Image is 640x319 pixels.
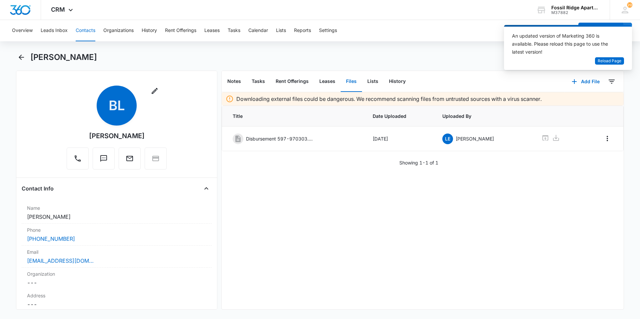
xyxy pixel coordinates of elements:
button: Tasks [246,71,270,92]
button: Rent Offerings [270,71,314,92]
button: Reports [294,20,311,41]
button: Reload Page [595,57,624,65]
button: Rent Offerings [165,20,196,41]
a: Call [67,158,89,163]
label: Phone [27,226,206,233]
button: Call [67,148,89,169]
div: Address--- [22,289,212,311]
button: Lists [362,71,384,92]
button: Settings [319,20,337,41]
div: Phone[PHONE_NUMBER] [22,224,212,246]
button: Lists [276,20,286,41]
div: [PERSON_NAME] [89,131,145,141]
button: Text [93,148,115,169]
td: [DATE] [365,127,435,151]
a: [PHONE_NUMBER] [27,235,75,243]
span: CRM [51,6,65,13]
button: Add File [565,74,606,90]
span: Uploaded By [442,113,525,120]
div: account name [551,5,600,10]
label: Address [27,292,206,299]
button: Overflow Menu [602,133,613,144]
button: History [384,71,411,92]
button: Close [201,183,212,194]
button: Overview [12,20,33,41]
button: Tasks [228,20,240,41]
span: LE [442,134,453,144]
span: BL [97,86,137,126]
dd: [PERSON_NAME] [27,213,206,221]
div: Name[PERSON_NAME] [22,202,212,224]
a: Email [119,158,141,163]
button: Files [341,71,362,92]
button: Organizations [103,20,134,41]
button: Contacts [76,20,95,41]
div: Email[EMAIL_ADDRESS][DOMAIN_NAME] [22,246,212,268]
dd: --- [27,300,206,308]
button: Leases [204,20,220,41]
span: Date Uploaded [373,113,427,120]
button: Calendar [248,20,268,41]
div: An updated version of Marketing 360 is available. Please reload this page to use the latest version! [512,32,616,56]
span: Reload Page [598,58,621,64]
label: Organization [27,270,206,277]
p: [PERSON_NAME] [456,135,494,142]
div: account id [551,10,600,15]
div: notifications count [627,2,632,8]
label: Name [27,204,206,211]
a: Text [93,158,115,163]
button: Filters [606,76,617,87]
button: Leads Inbox [41,20,68,41]
button: Email [119,148,141,169]
div: Organization--- [22,268,212,289]
dd: --- [27,279,206,287]
p: Downloading external files could be dangerous. We recommend scanning files from untrusted sources... [236,95,542,103]
label: Email [27,248,206,255]
button: Back [16,52,26,63]
h4: Contact Info [22,184,54,192]
p: Disbursement 597-970303.pdf [246,135,313,142]
button: Add Contact [578,23,623,39]
button: History [142,20,157,41]
span: 20 [627,2,632,8]
button: Leases [314,71,341,92]
span: Title [233,113,357,120]
a: [EMAIL_ADDRESS][DOMAIN_NAME] [27,257,94,265]
p: Showing 1-1 of 1 [399,159,438,166]
h1: [PERSON_NAME] [30,52,97,62]
button: Notes [222,71,246,92]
